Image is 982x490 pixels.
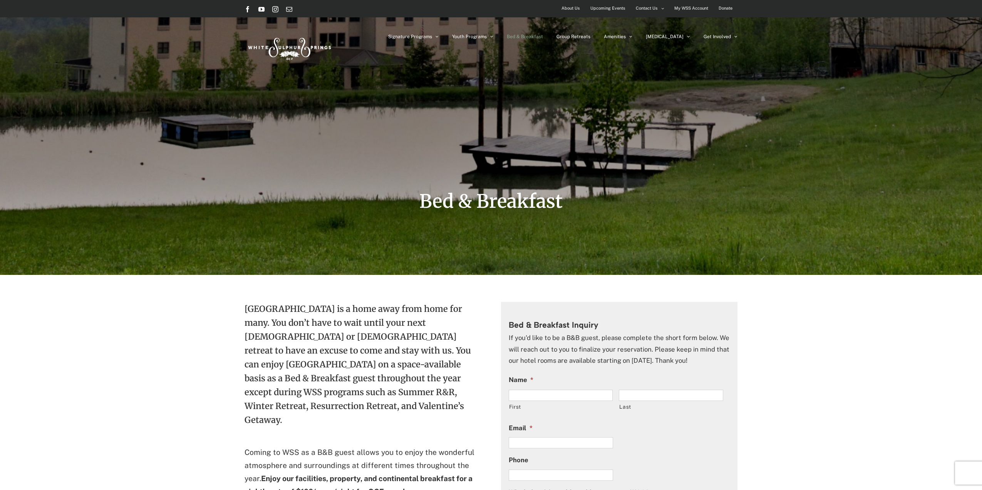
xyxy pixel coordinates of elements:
a: Amenities [604,17,632,56]
span: Upcoming Events [590,3,625,14]
p: If you'd like to be a B&B guest, please complete the short form below. We will reach out to you t... [509,332,730,366]
label: Email [509,424,533,433]
p: [GEOGRAPHIC_DATA] is a home away from home for many. You don’t have to wait until your next [DEMO... [245,302,481,438]
span: Bed & Breakfast [419,190,563,213]
span: Signature Programs [388,34,432,39]
label: Phone [509,456,528,465]
img: White Sulphur Springs Logo [245,29,333,66]
span: Get Involved [704,34,731,39]
a: Youth Programs [452,17,493,56]
a: YouTube [258,6,265,12]
a: Bed & Breakfast [507,17,543,56]
span: Amenities [604,34,626,39]
a: Facebook [245,6,251,12]
label: First [509,401,613,413]
a: Get Involved [704,17,737,56]
nav: Main Menu [388,17,737,56]
label: Last [619,401,723,413]
a: Instagram [272,6,278,12]
h3: Bed & Breakfast Inquiry [509,320,730,330]
label: Name [509,376,533,384]
span: My WSS Account [674,3,708,14]
a: Signature Programs [388,17,439,56]
a: Group Retreats [556,17,590,56]
span: [MEDICAL_DATA] [646,34,684,39]
span: Bed & Breakfast [507,34,543,39]
span: Contact Us [636,3,658,14]
span: Group Retreats [556,34,590,39]
a: [MEDICAL_DATA] [646,17,690,56]
span: About Us [561,3,580,14]
span: Donate [719,3,732,14]
span: Youth Programs [452,34,487,39]
a: Email [286,6,292,12]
